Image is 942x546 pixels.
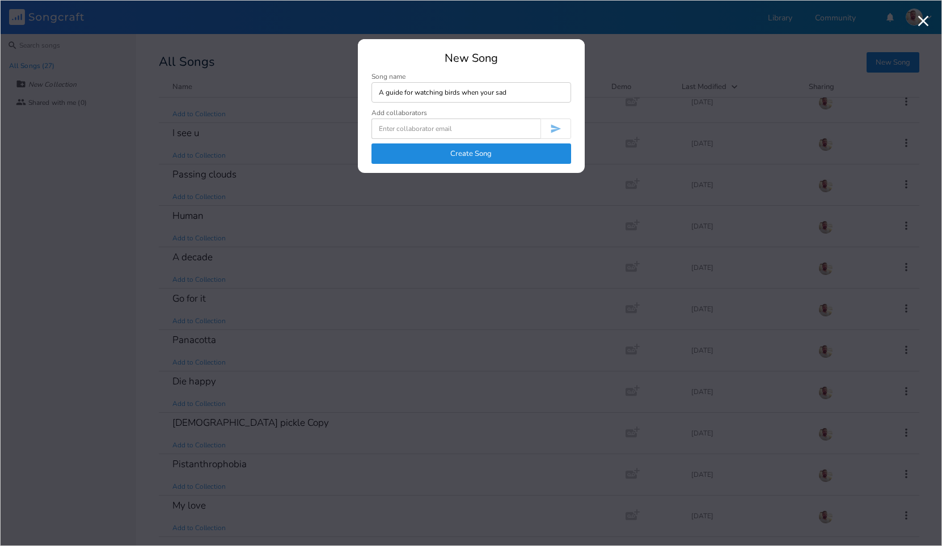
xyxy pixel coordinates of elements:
div: Add collaborators [371,109,427,116]
div: Song name [371,73,571,80]
input: Enter collaborator email [371,118,540,139]
button: Invite [540,118,571,139]
input: Enter song name [371,82,571,103]
button: Create Song [371,143,571,164]
div: New Song [371,53,571,64]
